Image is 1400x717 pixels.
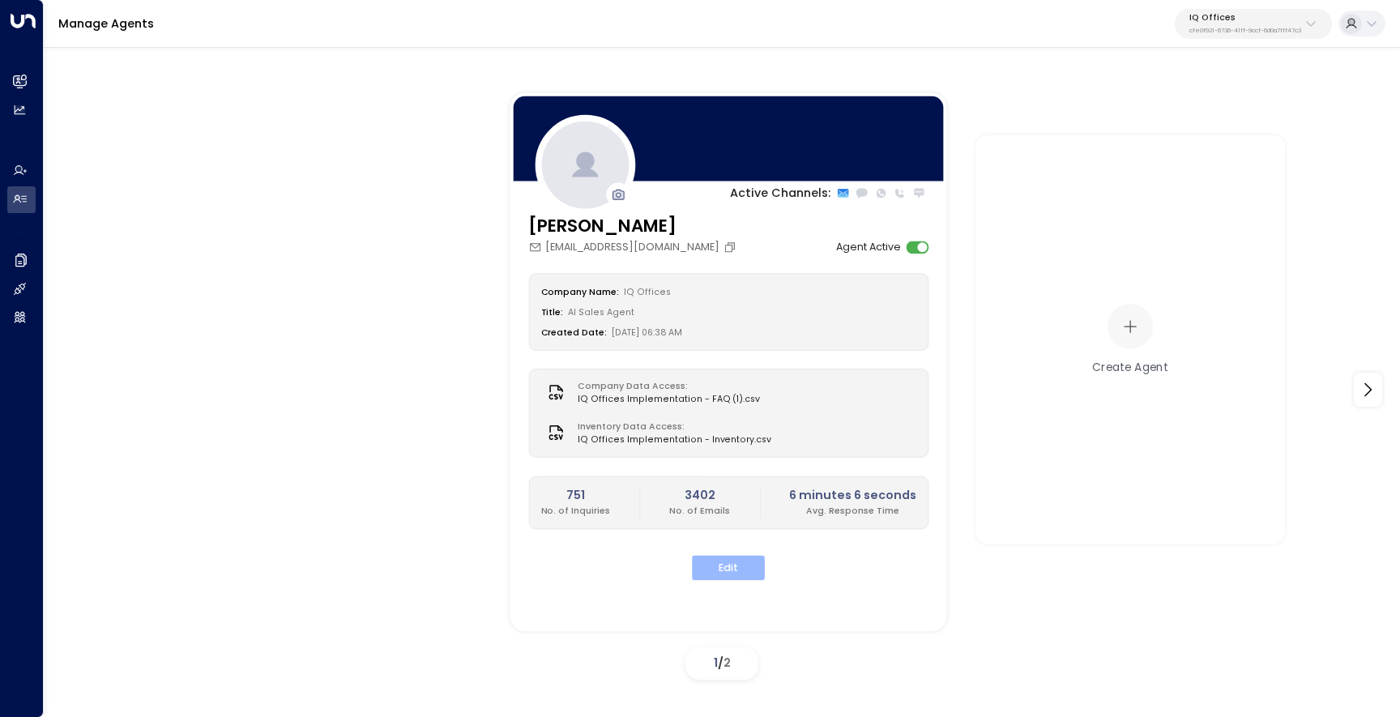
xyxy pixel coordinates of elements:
span: 2 [723,655,731,671]
p: No. of Emails [669,505,730,518]
span: IQ Offices Implementation - FAQ (1).csv [578,393,760,406]
h2: 751 [541,487,611,505]
h2: 6 minutes 6 seconds [789,487,916,505]
label: Title: [541,307,564,319]
label: Inventory Data Access: [578,420,764,433]
p: Active Channels: [730,185,830,203]
p: Avg. Response Time [789,505,916,518]
button: IQ Officescfe0f921-6736-41ff-9ccf-6d0a7fff47c3 [1175,9,1332,39]
span: IQ Offices [624,287,671,299]
button: Copy [723,241,740,254]
p: No. of Inquiries [541,505,611,518]
span: AI Sales Agent [568,307,634,319]
label: Company Name: [541,287,620,299]
span: 1 [714,655,718,671]
span: [DATE] 06:38 AM [612,327,683,339]
p: cfe0f921-6736-41ff-9ccf-6d0a7fff47c3 [1189,28,1301,34]
div: Create Agent [1092,359,1168,376]
label: Agent Active [836,241,901,256]
span: IQ Offices Implementation - Inventory.csv [578,434,771,447]
div: / [685,647,758,680]
a: Manage Agents [58,15,154,32]
p: IQ Offices [1189,13,1301,23]
label: Company Data Access: [578,380,753,393]
h3: [PERSON_NAME] [528,214,740,240]
label: Created Date: [541,327,608,339]
h2: 3402 [669,487,730,505]
button: Edit [692,556,765,581]
div: [EMAIL_ADDRESS][DOMAIN_NAME] [528,241,740,256]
